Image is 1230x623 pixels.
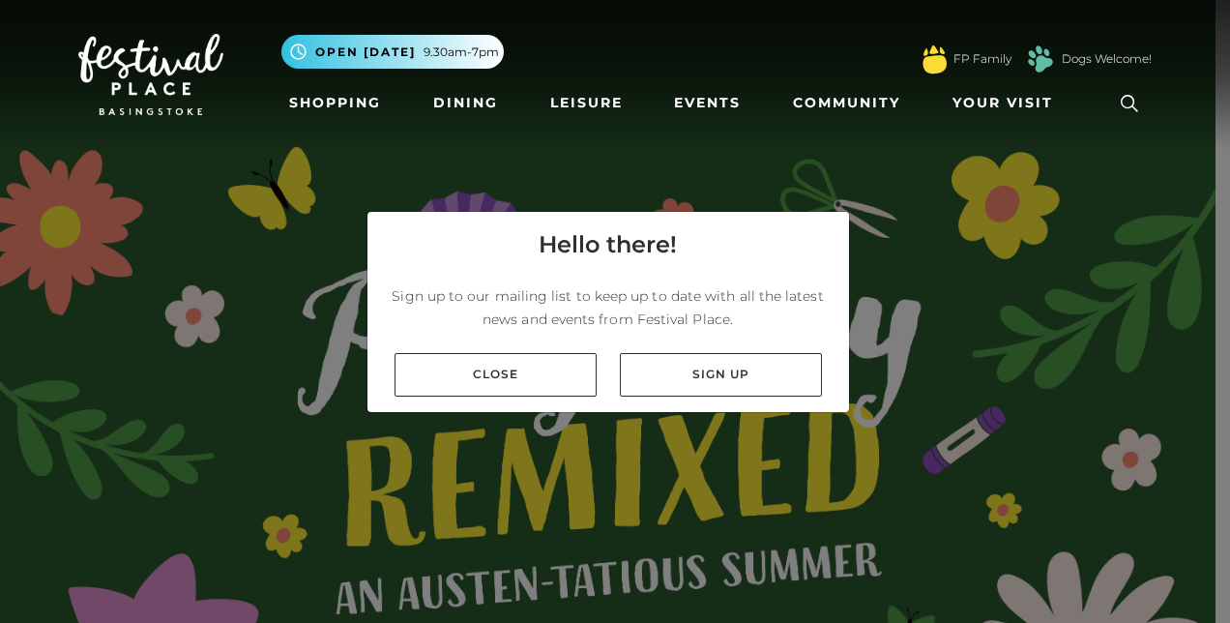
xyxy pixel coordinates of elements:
span: Your Visit [952,93,1053,113]
a: Dining [425,85,506,121]
a: FP Family [953,50,1011,68]
a: Dogs Welcome! [1062,50,1152,68]
span: 9.30am-7pm [424,44,499,61]
a: Sign up [620,353,822,397]
a: Close [395,353,597,397]
h4: Hello there! [539,227,677,262]
button: Open [DATE] 9.30am-7pm [281,35,504,69]
span: Open [DATE] [315,44,416,61]
img: Festival Place Logo [78,34,223,115]
p: Sign up to our mailing list to keep up to date with all the latest news and events from Festival ... [383,284,834,331]
a: Leisure [542,85,630,121]
a: Shopping [281,85,389,121]
a: Events [666,85,748,121]
a: Community [785,85,908,121]
a: Your Visit [945,85,1070,121]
